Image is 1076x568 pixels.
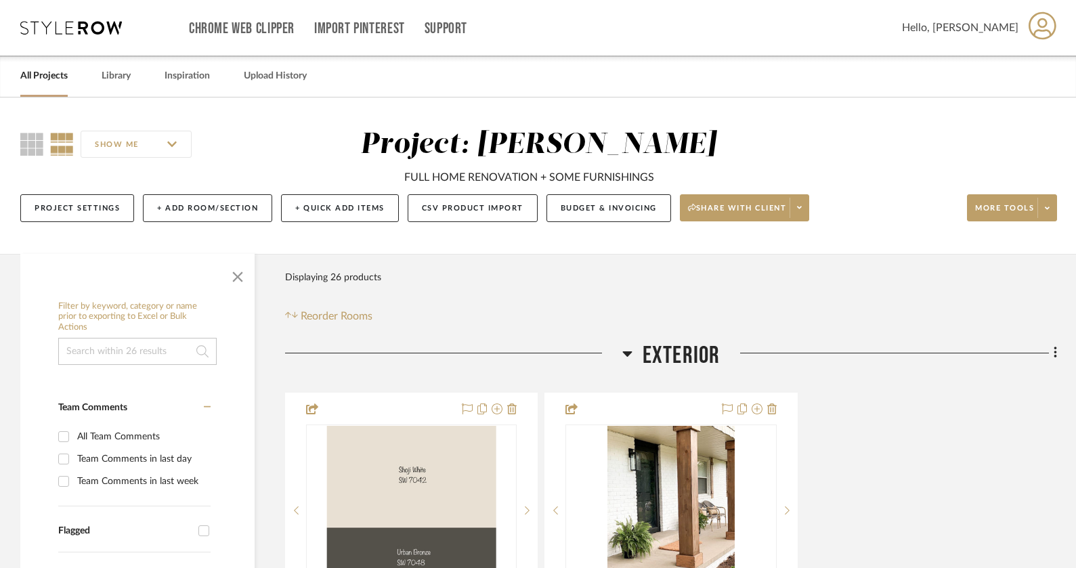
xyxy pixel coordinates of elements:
button: Share with client [680,194,810,221]
div: Team Comments in last week [77,471,207,492]
div: Team Comments in last day [77,448,207,470]
input: Search within 26 results [58,338,217,365]
span: Hello, [PERSON_NAME] [902,20,1018,36]
a: All Projects [20,67,68,85]
a: Upload History [244,67,307,85]
div: Flagged [58,525,192,537]
span: Reorder Rooms [301,308,372,324]
button: Reorder Rooms [285,308,372,324]
div: All Team Comments [77,426,207,447]
span: More tools [975,203,1034,223]
div: FULL HOME RENOVATION + SOME FURNISHINGS [404,169,654,185]
button: CSV Product Import [408,194,538,222]
button: + Quick Add Items [281,194,399,222]
h6: Filter by keyword, category or name prior to exporting to Excel or Bulk Actions [58,301,217,333]
a: Library [102,67,131,85]
div: Project: [PERSON_NAME] [360,131,716,159]
span: Exterior [643,341,720,370]
button: Project Settings [20,194,134,222]
button: Budget & Invoicing [546,194,671,222]
a: Support [425,23,467,35]
button: Close [224,261,251,288]
a: Import Pinterest [314,23,405,35]
button: More tools [967,194,1057,221]
div: Displaying 26 products [285,264,381,291]
a: Chrome Web Clipper [189,23,295,35]
button: + Add Room/Section [143,194,272,222]
a: Inspiration [165,67,210,85]
span: Share with client [688,203,787,223]
span: Team Comments [58,403,127,412]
